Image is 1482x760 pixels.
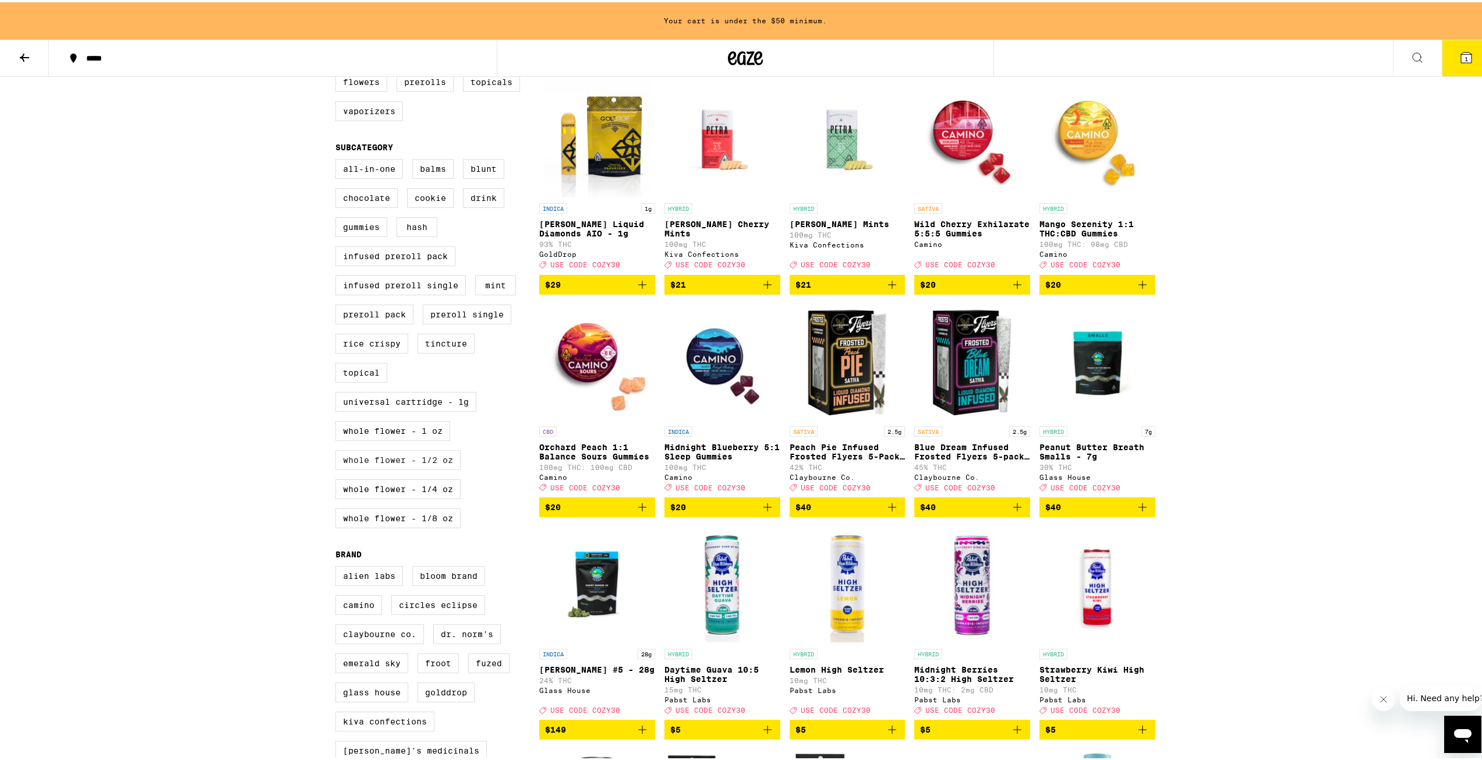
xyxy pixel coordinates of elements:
[664,471,780,479] div: Camino
[335,564,403,584] label: Alien Labs
[790,79,906,195] img: Kiva Confections - Petra Moroccan Mints
[925,704,995,712] span: USE CODE COZY30
[664,440,780,459] p: Midnight Blueberry 5:1 Sleep Gummies
[914,663,1030,681] p: Midnight Berries 10:3:2 High Seltzer
[795,278,811,287] span: $21
[920,500,936,510] span: $40
[664,694,780,701] div: Pabst Labs
[920,278,936,287] span: $20
[638,646,655,657] p: 28g
[914,471,1030,479] div: Claybourne Co.
[539,273,655,292] button: Add to bag
[539,717,655,737] button: Add to bag
[335,215,387,235] label: Gummies
[790,646,818,657] p: HYBRID
[914,524,1030,717] a: Open page for Midnight Berries 10:3:2 High Seltzer from Pabst Labs
[914,461,1030,469] p: 45% THC
[664,524,780,641] img: Pabst Labs - Daytime Guava 10:5 High Seltzer
[1465,53,1468,60] span: 1
[675,482,745,489] span: USE CODE COZY30
[790,273,906,292] button: Add to bag
[335,244,455,264] label: Infused Preroll Pack
[790,674,906,682] p: 10mg THC
[1039,424,1067,434] p: HYBRID
[545,278,561,287] span: $29
[468,651,510,671] label: Fuzed
[914,273,1030,292] button: Add to bag
[1039,440,1155,459] p: Peanut Butter Breath Smalls - 7g
[1400,683,1481,709] iframe: Message from company
[664,302,780,418] img: Camino - Midnight Blueberry 5:1 Sleep Gummies
[664,201,692,211] p: HYBRID
[914,424,942,434] p: SATIVA
[1045,500,1061,510] span: $40
[539,79,655,272] a: Open page for King Louis Liquid Diamonds AIO - 1g from GoldDrop
[790,461,906,469] p: 42% THC
[418,651,459,671] label: Froot
[925,482,995,489] span: USE CODE COZY30
[1039,79,1155,195] img: Camino - Mango Serenity 1:1 THC:CBD Gummies
[790,217,906,227] p: [PERSON_NAME] Mints
[790,524,906,717] a: Open page for Lemon High Seltzer from Pabst Labs
[539,471,655,479] div: Camino
[790,717,906,737] button: Add to bag
[664,717,780,737] button: Add to bag
[1039,684,1155,691] p: 10mg THC
[335,360,387,380] label: Topical
[914,694,1030,701] div: Pabst Labs
[550,482,620,489] span: USE CODE COZY30
[664,663,780,681] p: Daytime Guava 10:5 High Seltzer
[539,495,655,515] button: Add to bag
[539,646,567,657] p: INDICA
[790,684,906,692] div: Pabst Labs
[664,79,780,195] img: Kiva Confections - Petra Tart Cherry Mints
[1039,524,1155,641] img: Pabst Labs - Strawberry Kiwi High Seltzer
[801,482,871,489] span: USE CODE COZY30
[1051,704,1120,712] span: USE CODE COZY30
[335,622,424,642] label: Claybourne Co.
[914,238,1030,246] div: Camino
[1039,302,1155,495] a: Open page for Peanut Butter Breath Smalls - 7g from Glass House
[539,201,567,211] p: INDICA
[914,217,1030,236] p: Wild Cherry Exhilarate 5:5:5 Gummies
[335,390,476,409] label: Universal Cartridge - 1g
[335,302,413,322] label: Preroll Pack
[335,506,461,526] label: Whole Flower - 1/8 oz
[664,238,780,246] p: 100mg THC
[1051,259,1120,267] span: USE CODE COZY30
[790,239,906,246] div: Kiva Confections
[1372,685,1395,709] iframe: Close message
[335,651,408,671] label: Emerald Sky
[1045,278,1061,287] span: $20
[790,495,906,515] button: Add to bag
[335,547,362,557] legend: Brand
[335,709,434,729] label: Kiva Confections
[664,646,692,657] p: HYBRID
[335,593,382,613] label: Camino
[664,424,692,434] p: INDICA
[914,302,1030,495] a: Open page for Blue Dream Infused Frosted Flyers 5-pack 2.5g from Claybourne Co.
[664,495,780,515] button: Add to bag
[1039,663,1155,681] p: Strawberry Kiwi High Seltzer
[664,524,780,717] a: Open page for Daytime Guava 10:5 High Seltzer from Pabst Labs
[539,684,655,692] div: Glass House
[539,524,655,641] img: Glass House - Donny Burger #5 - 28g
[463,186,504,206] label: Drink
[412,157,454,176] label: Balms
[1039,248,1155,256] div: Camino
[463,157,504,176] label: Blunt
[335,477,461,497] label: Whole Flower - 1/4 oz
[1039,694,1155,701] div: Pabst Labs
[670,723,681,732] span: $5
[335,157,403,176] label: All-In-One
[423,302,511,322] label: Preroll Single
[397,70,454,90] label: Prerolls
[545,723,566,732] span: $149
[1039,238,1155,246] p: 100mg THC: 98mg CBD
[539,663,655,672] p: [PERSON_NAME] #5 - 28g
[914,717,1030,737] button: Add to bag
[1039,646,1067,657] p: HYBRID
[1039,79,1155,272] a: Open page for Mango Serenity 1:1 THC:CBD Gummies from Camino
[463,70,520,90] label: Topicals
[670,278,686,287] span: $21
